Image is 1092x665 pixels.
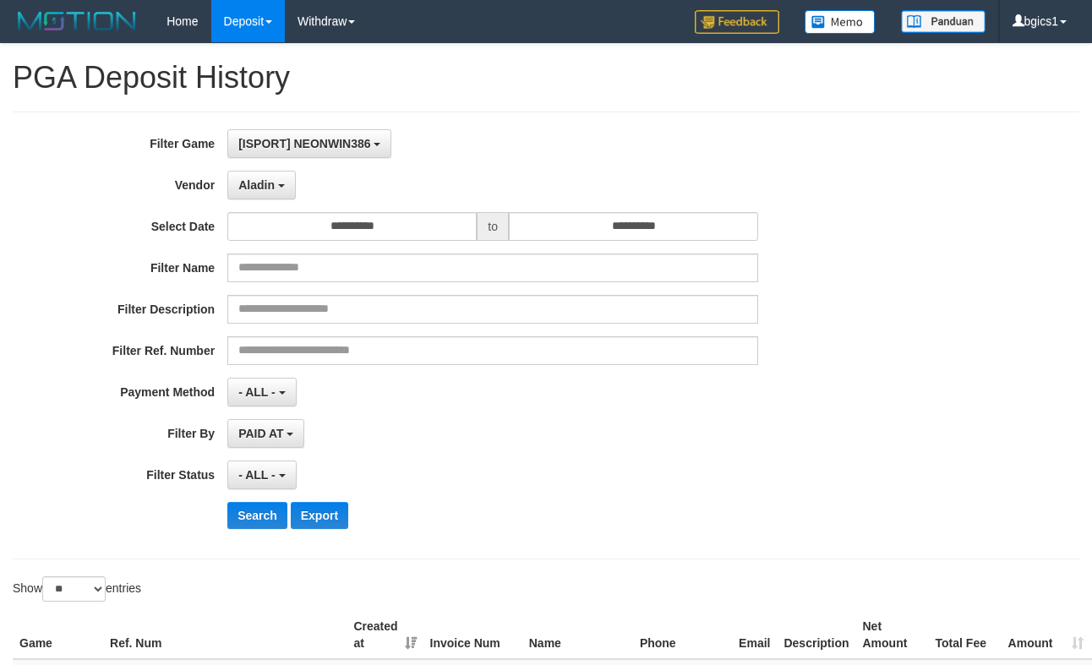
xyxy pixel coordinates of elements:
[855,611,928,659] th: Net Amount
[695,10,779,34] img: Feedback.jpg
[238,468,276,482] span: - ALL -
[227,129,391,158] button: [ISPORT] NEONWIN386
[805,10,876,34] img: Button%20Memo.svg
[227,419,304,448] button: PAID AT
[633,611,732,659] th: Phone
[238,427,283,440] span: PAID AT
[929,611,1002,659] th: Total Fee
[291,502,348,529] button: Export
[13,576,141,602] label: Show entries
[901,10,986,33] img: panduan.png
[423,611,522,659] th: Invoice Num
[103,611,347,659] th: Ref. Num
[13,8,141,34] img: MOTION_logo.png
[227,502,287,529] button: Search
[777,611,855,659] th: Description
[238,178,275,192] span: Aladin
[522,611,633,659] th: Name
[13,61,1079,95] h1: PGA Deposit History
[227,461,296,489] button: - ALL -
[732,611,777,659] th: Email
[227,378,296,406] button: - ALL -
[42,576,106,602] select: Showentries
[477,212,509,241] span: to
[238,137,370,150] span: [ISPORT] NEONWIN386
[1002,611,1091,659] th: Amount: activate to sort column ascending
[347,611,423,659] th: Created at: activate to sort column ascending
[238,385,276,399] span: - ALL -
[227,171,296,199] button: Aladin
